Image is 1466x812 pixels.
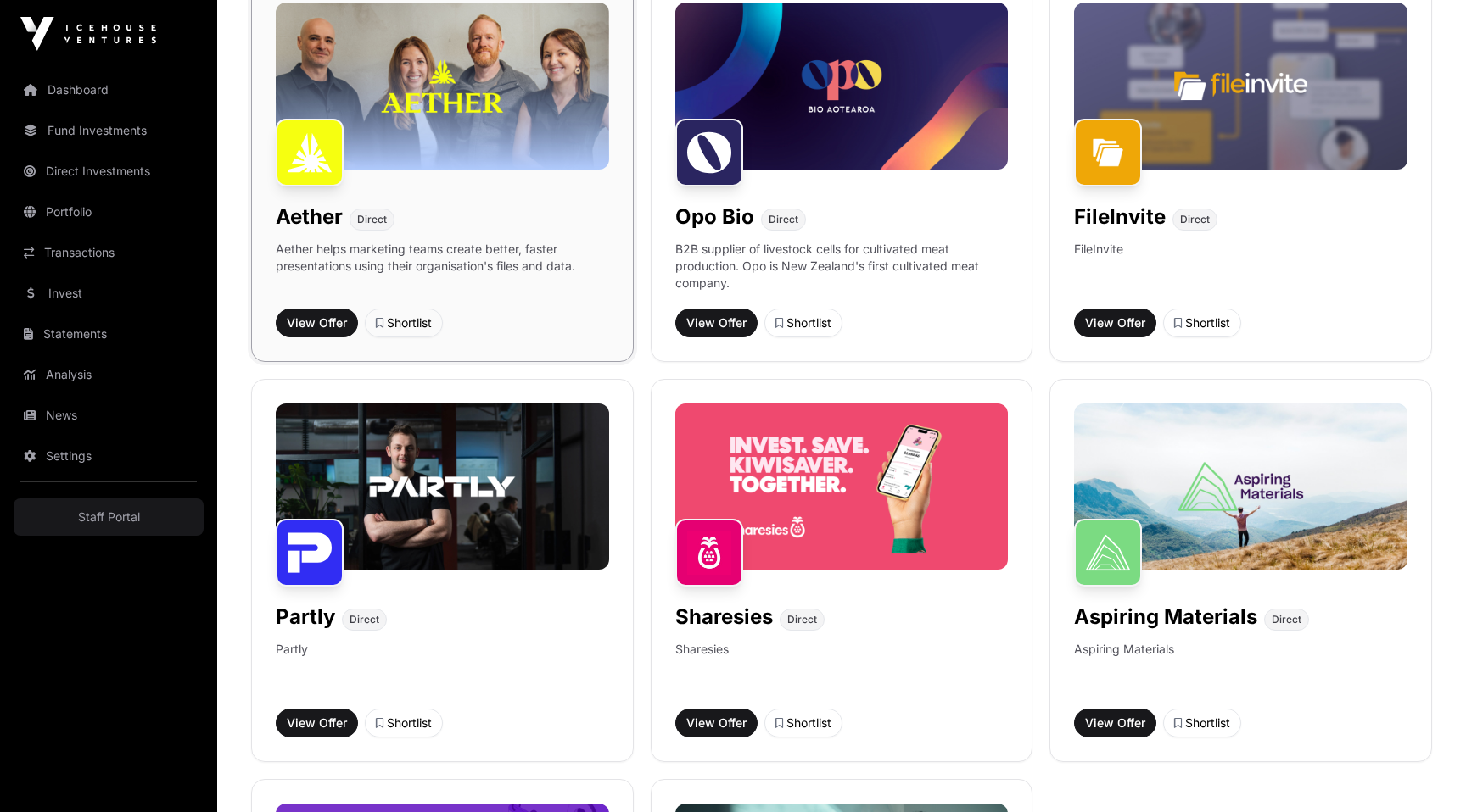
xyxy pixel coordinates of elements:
h1: Opo Bio [675,203,754,231]
p: Aether helps marketing teams create better, faster presentations using their organisation's files... [276,241,609,295]
h1: Partly [276,603,335,631]
a: Portfolio [14,193,204,231]
span: View Offer [1085,314,1145,331]
p: B2B supplier of livestock cells for cultivated meat production. Opo is New Zealand's first cultiv... [675,241,1009,295]
img: Icehouse Ventures Logo [20,17,156,51]
div: Shortlist [376,314,432,331]
span: Direct [357,213,387,226]
a: Dashboard [14,71,204,108]
button: View Offer [1074,709,1156,737]
p: Sharesies [675,641,729,695]
span: View Offer [287,314,347,331]
button: View Offer [1074,309,1156,337]
img: Partly [276,519,344,587]
img: Aether-Banner.jpg [276,3,609,169]
div: Shortlist [1174,715,1230,731]
img: Partly-Banner.jpg [276,403,609,570]
a: News [14,397,204,434]
p: FileInvite [1074,241,1123,295]
a: Analysis [14,356,204,393]
img: Sharesies [675,519,743,587]
img: Opo-Bio-Banner.jpg [675,3,1009,169]
div: Shortlist [376,715,432,731]
h1: FileInvite [1074,203,1166,231]
img: Opo Bio [675,119,743,186]
span: Direct [1272,613,1301,626]
button: Shortlist [764,709,842,737]
a: Fund Investments [14,112,204,149]
img: Aspiring-Banner.jpg [1074,403,1407,570]
button: View Offer [675,709,758,737]
h1: Sharesies [675,603,773,631]
div: Shortlist [1174,314,1230,331]
img: Aether [276,119,344,186]
p: Partly [276,641,308,695]
span: Direct [350,613,379,626]
a: Statements [14,315,204,353]
div: Shortlist [775,715,831,731]
button: Shortlist [764,309,842,337]
a: Settings [14,437,204,475]
button: View Offer [276,309,358,337]
p: Aspiring Materials [1074,641,1174,695]
span: Direct [1180,213,1210,226]
span: Direct [769,213,798,226]
h1: Aether [276,203,343,231]
h1: Aspiring Materials [1074,603,1257,631]
a: Staff Portal [14,498,204,536]
span: View Offer [686,314,747,331]
img: FileInvite [1074,119,1142,186]
span: Direct [787,613,817,626]
button: View Offer [276,709,358,737]
a: Direct Investments [14,153,204,190]
iframe: Chat Widget [1381,731,1466,812]
span: View Offer [1085,715,1145,731]
button: Shortlist [365,709,443,737]
span: View Offer [287,715,347,731]
img: Aspiring Materials [1074,519,1142,587]
span: View Offer [686,715,747,731]
img: File-Invite-Banner.jpg [1074,3,1407,169]
a: Invest [14,275,204,312]
button: View Offer [675,309,758,337]
button: Shortlist [1163,709,1241,737]
button: Shortlist [1163,309,1241,337]
a: Transactions [14,234,204,271]
button: Shortlist [365,309,443,337]
img: Sharesies-Banner.jpg [675,403,1009,570]
div: Shortlist [775,314,831,331]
